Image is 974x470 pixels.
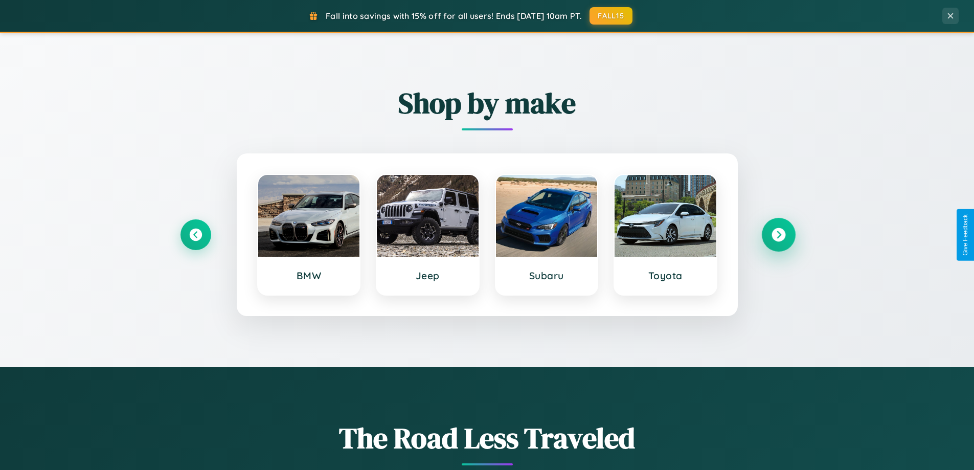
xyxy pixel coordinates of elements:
[326,11,582,21] span: Fall into savings with 15% off for all users! Ends [DATE] 10am PT.
[180,418,794,458] h1: The Road Less Traveled
[180,83,794,123] h2: Shop by make
[268,270,350,282] h3: BMW
[590,7,632,25] button: FALL15
[625,270,706,282] h3: Toyota
[962,214,969,256] div: Give Feedback
[387,270,468,282] h3: Jeep
[506,270,587,282] h3: Subaru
